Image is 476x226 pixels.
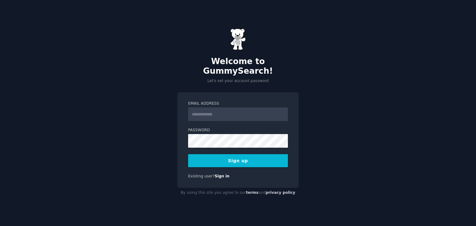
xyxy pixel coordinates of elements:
label: Password [188,128,288,133]
div: By using this site you agree to our and [177,188,299,198]
span: Existing user? [188,174,215,178]
a: privacy policy [266,190,295,195]
img: Gummy Bear [230,28,246,50]
a: Sign in [215,174,230,178]
h2: Welcome to GummySearch! [177,57,299,76]
button: Sign up [188,154,288,167]
p: Let's set your account password [177,78,299,84]
a: terms [246,190,258,195]
label: Email Address [188,101,288,106]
